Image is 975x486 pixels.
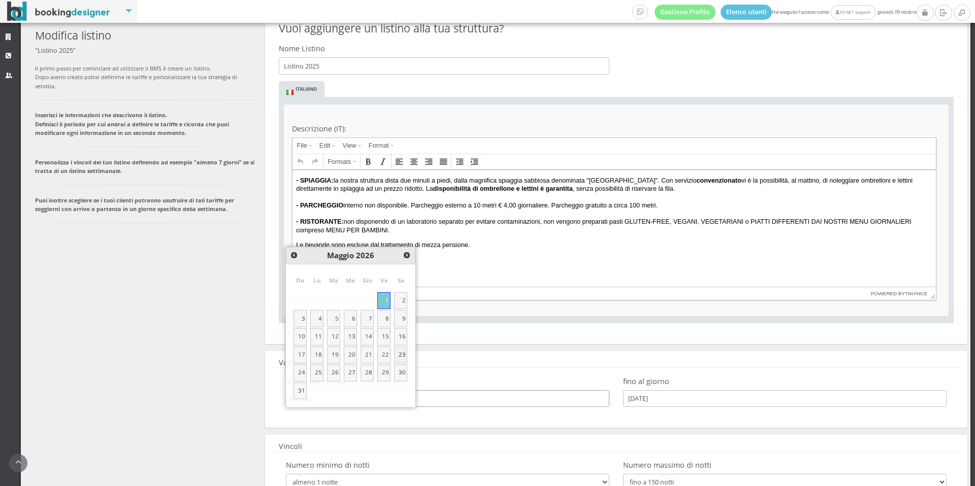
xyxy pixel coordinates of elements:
[377,346,391,364] a: 22
[361,310,374,327] a: 7
[369,142,389,149] span: Format
[310,274,323,288] span: Lunedì
[286,390,609,407] input: Dal
[294,328,307,345] a: 10
[35,47,255,54] h5: "Listino 2025"
[362,155,375,169] div: Bold
[310,364,323,381] a: 25
[449,8,499,16] strong: convenzionato
[294,155,307,169] div: Undo
[376,155,390,169] div: Italic
[294,364,307,381] a: 24
[356,250,374,260] span: 2026
[319,142,331,149] span: Edit
[366,140,396,152] button: UndoRedoBoldItalicAlign leftAlign centerAlign rightJustifyDecrease indentIncrease indentPowered by
[344,310,357,327] a: 6
[325,156,359,168] button: UndoRedoBoldItalicAlign leftAlign centerAlign rightJustifyDecrease indentIncrease indentPowered by
[308,155,322,169] div: Redo
[394,274,407,288] span: Sabato
[344,328,357,345] a: 13
[394,328,407,345] a: 16
[287,248,301,262] a: <i class="fa fa-chevron-left"></i>
[377,274,391,288] span: Venerdì
[905,291,927,296] a: tinymce
[377,310,391,327] a: 8
[393,156,406,168] button: UndoRedoBoldItalicAlign leftAlign centerAlign rightJustifyDecrease indentIncrease indentPowered by
[655,5,716,20] a: Gestione Profilo
[377,328,391,345] a: 15
[294,310,307,327] a: 3
[361,364,374,381] a: 28
[316,140,338,152] button: UndoRedoBoldItalicAlign leftAlign centerAlign rightJustifyDecrease indentIncrease indentPowered by
[279,22,954,35] h3: Vuoi aggiungere un listino alla tua struttura?
[279,442,302,450] span: Vincoli
[35,158,254,175] b: Personalizza i vincoli del tuo listino definendo ad esempio "almeno 7 giorni" se si tratta di un ...
[327,346,340,364] a: 19
[467,155,481,169] div: Increase indent
[871,287,927,300] span: Powered by
[400,248,414,262] a: <i class="fa fa-chevron-right"></i>
[394,310,407,327] a: 9
[623,377,947,386] h4: fino al giorno
[294,156,307,168] button: UndoRedoBoldItalicAlign leftAlign centerAlign rightJustifyDecrease indentIncrease indentPowered by
[328,158,351,165] span: Formats
[361,328,374,345] a: 14
[831,5,875,20] a: I/O NET Support
[294,346,307,364] a: 17
[632,5,917,20] span: Hai eseguito l'accesso come: giovedì, 09 ottobre
[393,155,406,169] div: Align left
[362,156,375,168] button: UndoRedoBoldItalicAlign leftAlign centerAlign rightJustifyDecrease indentIncrease indentPowered by
[279,358,305,367] span: Validità
[436,155,450,169] div: Justify
[292,170,935,287] iframe: Rich Text Area. Press ALT-F9 for menu. Press ALT-F10 for toolbar. Press ALT-0 for help
[309,156,321,168] button: UndoRedoBoldItalicAlign leftAlign centerAlign rightJustifyDecrease indentIncrease indentPowered by
[294,140,315,152] button: UndoRedoBoldItalicAlign leftAlign centerAlign rightJustifyDecrease indentIncrease indentPowered by
[35,29,255,42] h3: Modifica listino
[327,250,354,260] span: Maggio
[422,156,435,168] button: UndoRedoBoldItalicAlign leftAlign centerAlign rightJustifyDecrease indentIncrease indentPowered by
[297,142,307,149] span: File
[4,79,710,88] p: Le bevande sono escluse dal trattamento di mezza pensione.
[407,155,421,169] div: Align center
[310,328,323,345] a: 11
[422,155,436,169] div: Align right
[4,54,7,62] strong: -
[394,346,407,364] a: 23
[4,7,710,72] p: la nostra struttura dista due minuti a piedi, dalla magnifica spiaggia sabbiosa denominata "[GEOG...
[35,64,255,213] small: Il primo passo per cominciare ad utilizzare il BMS è creare un listino. Dopo averlo creato potrai...
[721,5,772,20] a: Elenco utenti
[327,328,340,345] a: 12
[4,8,46,16] strong: - SPIAGGIA:
[343,142,356,149] span: View
[9,54,57,62] strong: RISTORANTE:
[156,17,311,25] strong: disponibilità di ombrellone e lettini è garantita
[310,346,323,364] a: 18
[4,36,7,44] strong: -
[394,364,407,381] a: 30
[408,156,420,168] button: UndoRedoBoldItalicAlign leftAlign centerAlign rightJustifyDecrease indentIncrease indentPowered by
[377,292,391,309] a: 1
[294,383,307,400] a: 31
[35,111,229,136] b: Inserisci le informazioni che descrivono il listino. Definisci il periodo per cui andrai a defini...
[7,2,110,21] img: BookingDesigner.com
[279,44,609,53] h4: Nome Listino
[452,155,466,169] div: Decrease indent
[9,36,57,44] strong: PARCHEGGIO
[340,140,364,152] button: UndoRedoBoldItalicAlign leftAlign centerAlign rightJustifyDecrease indentIncrease indentPowered by
[344,364,357,381] a: 27
[327,310,340,327] a: 5
[453,156,466,168] button: UndoRedoBoldItalicAlign leftAlign centerAlign rightJustifyDecrease indentIncrease indentPowered by
[361,346,374,364] a: 21
[35,196,234,213] b: Puoi inoltre scegliere se i tuoi clienti potranno usufruire di tali tariffe per soggiorni con arr...
[377,156,389,168] button: UndoRedoBoldItalicAlign leftAlign centerAlign rightJustifyDecrease indentIncrease indentPowered by
[327,274,340,288] span: Martedì
[623,390,947,407] input: Al
[344,346,357,364] a: 20
[623,461,947,469] h4: Numero massimo di notti
[468,156,480,168] button: UndoRedoBoldItalicAlign leftAlign centerAlign rightJustifyDecrease indentIncrease indentPowered by
[292,124,935,133] h4: Descrizione (IT):
[394,292,407,309] a: 2
[377,364,391,381] a: 29
[310,310,323,327] a: 4
[286,377,609,386] h4: Valido dal giorno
